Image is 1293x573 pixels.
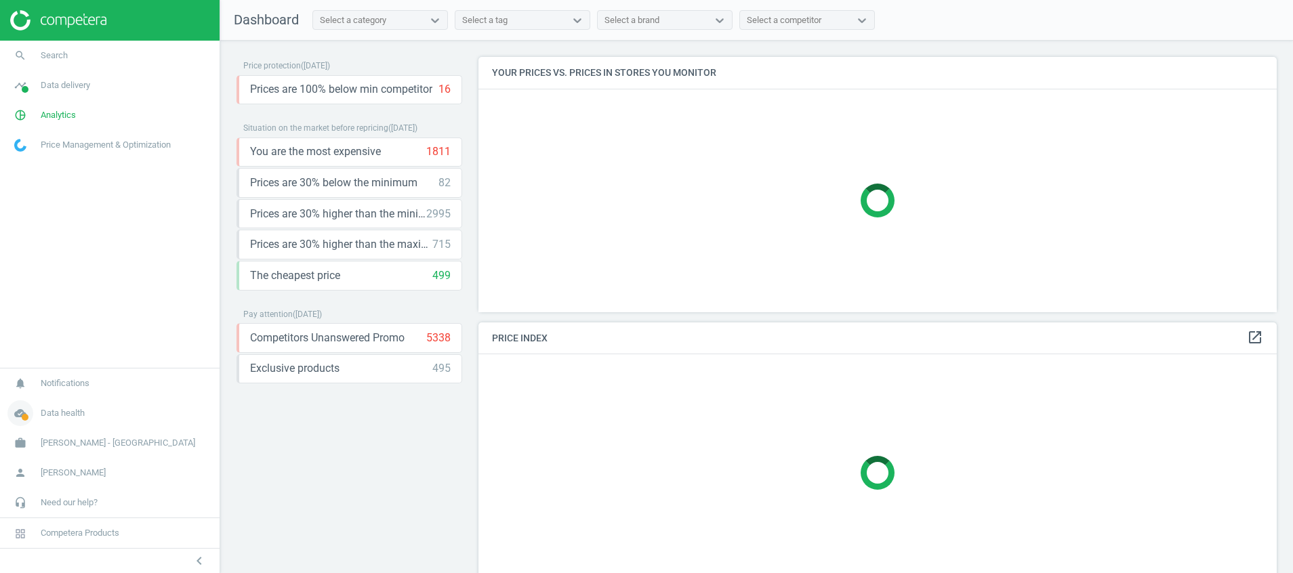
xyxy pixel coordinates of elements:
[7,102,33,128] i: pie_chart_outlined
[1247,329,1263,345] i: open_in_new
[10,10,106,30] img: ajHJNr6hYgQAAAAASUVORK5CYII=
[432,361,451,376] div: 495
[7,370,33,396] i: notifications
[7,430,33,456] i: work
[438,175,451,190] div: 82
[432,268,451,283] div: 499
[7,400,33,426] i: cloud_done
[438,82,451,97] div: 16
[7,460,33,486] i: person
[41,109,76,121] span: Analytics
[293,310,322,319] span: ( [DATE] )
[250,175,417,190] span: Prices are 30% below the minimum
[7,490,33,515] i: headset_mic
[432,237,451,252] div: 715
[41,407,85,419] span: Data health
[426,207,451,221] div: 2995
[250,331,405,345] span: Competitors Unanswered Promo
[426,331,451,345] div: 5338
[243,123,388,133] span: Situation on the market before repricing
[41,79,90,91] span: Data delivery
[478,322,1277,354] h4: Price Index
[7,72,33,98] i: timeline
[7,43,33,68] i: search
[250,361,340,376] span: Exclusive products
[41,527,119,539] span: Competera Products
[320,14,386,26] div: Select a category
[250,237,432,252] span: Prices are 30% higher than the maximal
[462,14,508,26] div: Select a tag
[41,437,195,449] span: [PERSON_NAME] - [GEOGRAPHIC_DATA]
[182,552,216,570] button: chevron_left
[250,144,381,159] span: You are the most expensive
[243,310,293,319] span: Pay attention
[250,268,340,283] span: The cheapest price
[1247,329,1263,347] a: open_in_new
[41,377,89,389] span: Notifications
[301,61,330,70] span: ( [DATE] )
[250,82,432,97] span: Prices are 100% below min competitor
[41,496,98,509] span: Need our help?
[41,49,68,62] span: Search
[243,61,301,70] span: Price protection
[388,123,417,133] span: ( [DATE] )
[41,467,106,479] span: [PERSON_NAME]
[426,144,451,159] div: 1811
[478,57,1277,89] h4: Your prices vs. prices in stores you monitor
[234,12,299,28] span: Dashboard
[250,207,426,221] span: Prices are 30% higher than the minimum
[747,14,821,26] div: Select a competitor
[14,139,26,152] img: wGWNvw8QSZomAAAAABJRU5ErkJggg==
[191,553,207,569] i: chevron_left
[41,139,171,151] span: Price Management & Optimization
[604,14,659,26] div: Select a brand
